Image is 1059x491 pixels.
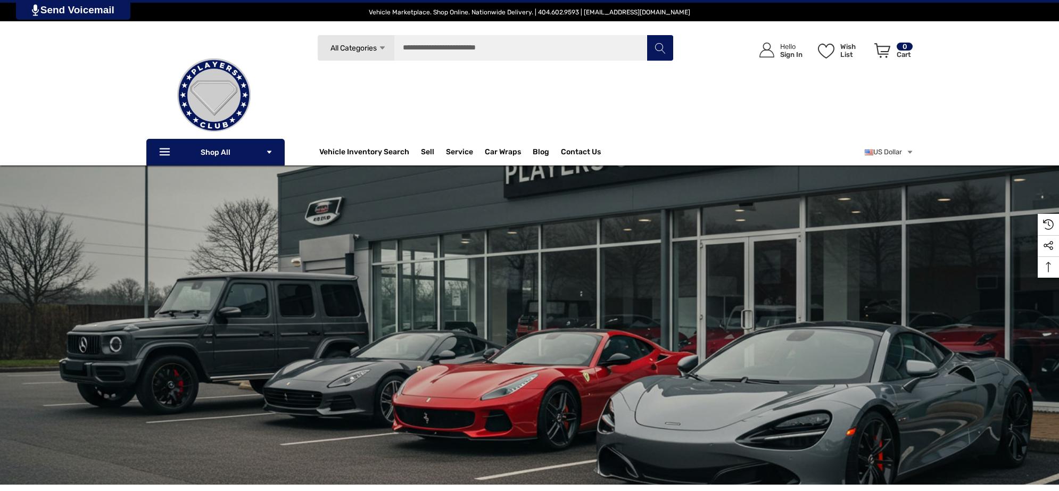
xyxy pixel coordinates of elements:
[1038,262,1059,272] svg: Top
[780,43,802,51] p: Hello
[533,147,549,159] a: Blog
[158,146,174,159] svg: Icon Line
[759,43,774,57] svg: Icon User Account
[813,32,870,69] a: Wish List Wish List
[561,147,601,159] a: Contact Us
[870,32,914,73] a: Cart with 0 items
[647,35,673,61] button: Search
[330,44,377,53] span: All Categories
[421,142,446,163] a: Sell
[485,147,521,159] span: Car Wraps
[865,142,914,163] a: USD
[485,142,533,163] a: Car Wraps
[378,44,386,52] svg: Icon Arrow Down
[266,148,273,156] svg: Icon Arrow Down
[1043,240,1054,251] svg: Social Media
[319,147,409,159] a: Vehicle Inventory Search
[840,43,868,59] p: Wish List
[874,43,890,58] svg: Review Your Cart
[897,51,913,59] p: Cart
[369,9,690,16] span: Vehicle Marketplace. Shop Online. Nationwide Delivery. | 404.602.9593 | [EMAIL_ADDRESS][DOMAIN_NAME]
[897,43,913,51] p: 0
[317,35,394,61] a: All Categories Icon Arrow Down Icon Arrow Up
[421,147,434,159] span: Sell
[161,42,267,148] img: Players Club | Cars For Sale
[818,44,834,59] svg: Wish List
[780,51,802,59] p: Sign In
[747,32,808,69] a: Sign in
[1043,219,1054,230] svg: Recently Viewed
[32,4,39,16] img: PjwhLS0gR2VuZXJhdG9yOiBHcmF2aXQuaW8gLS0+PHN2ZyB4bWxucz0iaHR0cDovL3d3dy53My5vcmcvMjAwMC9zdmciIHhtb...
[146,139,285,165] p: Shop All
[446,147,473,159] a: Service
